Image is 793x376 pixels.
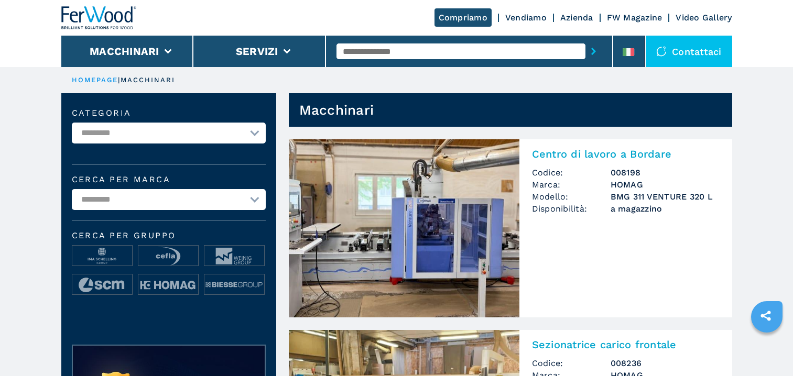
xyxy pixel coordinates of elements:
img: image [72,246,132,267]
h2: Sezionatrice carico frontale [532,338,720,351]
img: image [204,246,264,267]
button: Servizi [236,45,278,58]
a: Azienda [560,13,593,23]
h1: Macchinari [299,102,374,118]
span: Codice: [532,167,611,179]
a: Centro di lavoro a Bordare HOMAG BMG 311 VENTURE 320 LCentro di lavoro a BordareCodice:008198Marc... [289,139,732,317]
img: image [204,274,264,295]
a: Vendiamo [505,13,547,23]
a: Video Gallery [676,13,732,23]
img: image [72,274,132,295]
img: image [138,246,198,267]
h3: 008236 [611,357,720,369]
label: Categoria [72,109,266,117]
button: Macchinari [90,45,159,58]
h3: BMG 311 VENTURE 320 L [611,191,720,203]
div: Contattaci [646,36,732,67]
label: Cerca per marca [72,175,266,184]
span: Modello: [532,191,611,203]
a: Compriamo [434,8,492,27]
h3: 008198 [611,167,720,179]
a: sharethis [753,303,779,329]
button: submit-button [585,39,602,63]
img: Centro di lavoro a Bordare HOMAG BMG 311 VENTURE 320 L [289,139,519,317]
h2: Centro di lavoro a Bordare [532,148,720,160]
a: FW Magazine [607,13,662,23]
span: Disponibilità: [532,203,611,215]
span: a magazzino [611,203,720,215]
span: Cerca per Gruppo [72,231,266,240]
h3: HOMAG [611,179,720,191]
span: Codice: [532,357,611,369]
img: image [138,274,198,295]
a: HOMEPAGE [72,76,118,84]
span: Marca: [532,179,611,191]
span: | [118,76,120,84]
p: macchinari [121,75,176,85]
img: Ferwood [61,6,137,29]
img: Contattaci [656,46,667,57]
